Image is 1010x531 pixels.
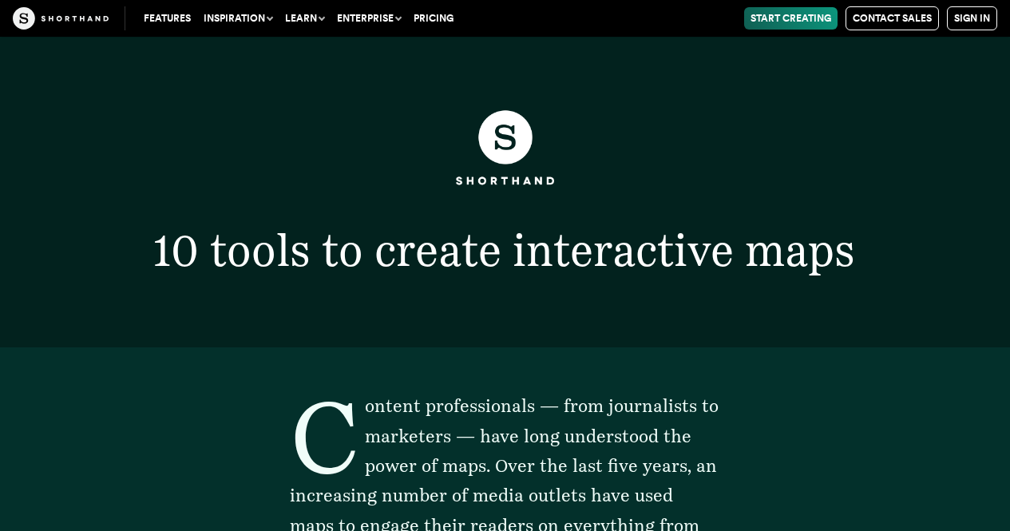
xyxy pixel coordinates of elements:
[744,7,838,30] a: Start Creating
[947,6,997,30] a: Sign in
[93,228,917,272] h1: 10 tools to create interactive maps
[137,7,197,30] a: Features
[407,7,460,30] a: Pricing
[13,7,109,30] img: The Craft
[846,6,939,30] a: Contact Sales
[279,7,331,30] button: Learn
[331,7,407,30] button: Enterprise
[197,7,279,30] button: Inspiration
